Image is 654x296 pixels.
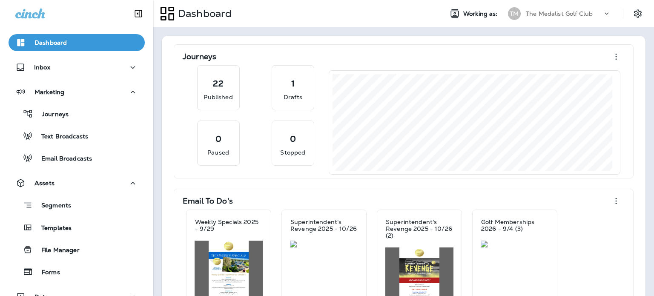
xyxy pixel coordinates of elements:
[33,202,71,210] p: Segments
[290,135,296,143] p: 0
[33,111,69,119] p: Journeys
[183,197,233,205] p: Email To Do's
[34,64,50,71] p: Inbox
[195,218,262,232] p: Weekly Specials 2025 - 9/29
[284,93,302,101] p: Drafts
[9,263,145,281] button: Forms
[481,241,549,247] img: f19af065-87bc-46f9-a00c-53fe27e5668b.jpg
[204,93,232,101] p: Published
[9,175,145,192] button: Assets
[481,218,548,232] p: Golf Memberships 2026 - 9/4 (3)
[280,148,305,157] p: Stopped
[33,247,80,255] p: File Manager
[290,241,358,247] img: c3d0a942-8068-4563-b1c4-55ec04b542d5.jpg
[34,39,67,46] p: Dashboard
[526,10,593,17] p: The Medalist Golf Club
[9,34,145,51] button: Dashboard
[9,218,145,236] button: Templates
[175,7,232,20] p: Dashboard
[34,180,54,187] p: Assets
[33,133,88,141] p: Text Broadcasts
[34,89,64,95] p: Marketing
[183,52,216,61] p: Journeys
[215,135,221,143] p: 0
[33,224,72,233] p: Templates
[213,79,223,88] p: 22
[630,6,645,21] button: Settings
[9,127,145,145] button: Text Broadcasts
[33,155,92,163] p: Email Broadcasts
[9,241,145,259] button: File Manager
[33,269,60,277] p: Forms
[508,7,521,20] div: TM
[9,59,145,76] button: Inbox
[463,10,499,17] span: Working as:
[9,149,145,167] button: Email Broadcasts
[9,105,145,123] button: Journeys
[9,196,145,214] button: Segments
[290,218,358,232] p: Superintendent's Revenge 2025 - 10/26
[291,79,295,88] p: 1
[126,5,150,22] button: Collapse Sidebar
[386,218,453,239] p: Superintendent's Revenge 2025 - 10/26 (2)
[207,148,229,157] p: Paused
[9,83,145,101] button: Marketing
